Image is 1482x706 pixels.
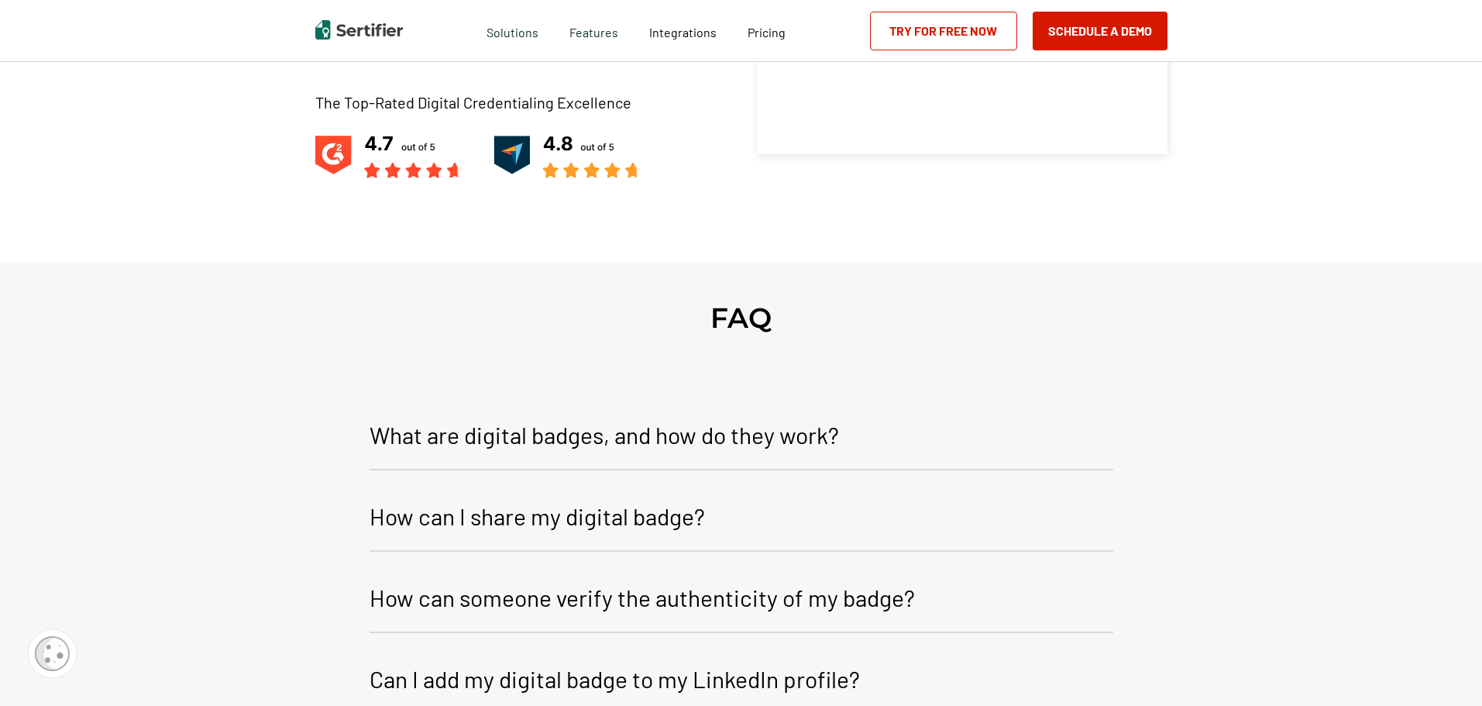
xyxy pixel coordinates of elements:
a: G2 - Sertifier [315,132,462,181]
p: Can I add my digital badge to my LinkedIn profile? [370,660,860,697]
a: Pricing [748,21,786,40]
a: Integrations [649,21,717,40]
img: Sertifier | Digital Credentialing Platform [315,20,403,40]
span: Features [569,21,618,40]
h2: FAQ [710,301,772,335]
a: Try for Free Now [870,12,1017,50]
span: Pricing [748,25,786,40]
a: Capterra - Sertifier [493,132,641,181]
button: What are digital badges, and how do they work? [370,405,1113,470]
p: What are digital badges, and how do they work? [370,416,839,453]
iframe: Chat Widget [1405,632,1482,706]
span: Integrations [649,25,717,40]
img: Sertifier G2 Score [315,132,462,178]
img: Sertifier Capterra Score [493,132,641,178]
button: How can I share my digital badge? [370,486,1113,552]
img: Cookie Popup Icon [35,636,70,671]
span: The Top-Rated Digital Credentialing Excellence [315,93,631,112]
p: How can someone verify the authenticity of my badge? [370,579,915,616]
button: How can someone verify the authenticity of my badge? [370,567,1113,633]
p: How can I share my digital badge? [370,498,705,535]
span: Solutions [487,21,538,40]
button: Schedule a Demo [1033,12,1167,50]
